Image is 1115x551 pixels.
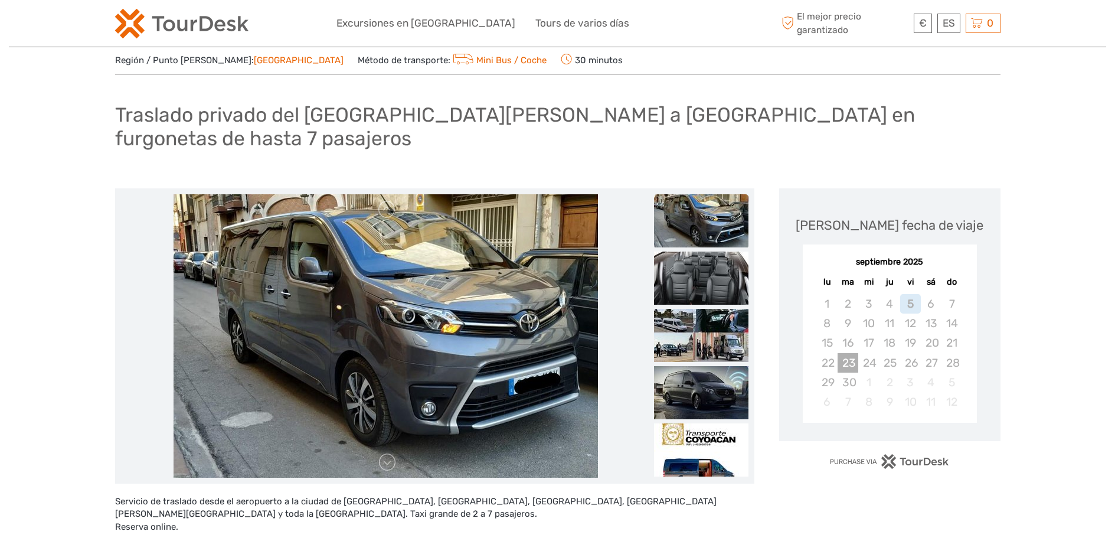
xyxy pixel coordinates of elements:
div: Not available viernes, 5 de septiembre de 2025 [900,294,921,314]
div: sá [921,274,941,290]
div: Not available martes, 16 de septiembre de 2025 [838,333,858,353]
div: Not available lunes, 8 de septiembre de 2025 [817,314,838,333]
div: Not available viernes, 19 de septiembre de 2025 [900,333,921,353]
div: Not available domingo, 7 de septiembre de 2025 [941,294,962,314]
img: b3e975db7c0f4c819f412f89a315f7f8_slider_thumbnail.jpg [654,423,748,477]
span: Método de transporte: [358,51,547,68]
div: lu [817,274,838,290]
span: El mejor precio garantizado [779,10,911,36]
div: Not available viernes, 26 de septiembre de 2025 [900,353,921,373]
img: 2254-3441b4b5-4e5f-4d00-b396-31f1d84a6ebf_logo_small.png [115,9,248,38]
div: Not available martes, 2 de septiembre de 2025 [838,294,858,314]
div: Not available miércoles, 10 de septiembre de 2025 [858,314,879,333]
div: Not available domingo, 21 de septiembre de 2025 [941,333,962,353]
div: Not available miércoles, 1 de octubre de 2025 [858,373,879,392]
a: Tours de varios días [535,15,629,32]
div: septiembre 2025 [803,256,977,269]
div: Not available lunes, 15 de septiembre de 2025 [817,333,838,353]
div: Not available sábado, 20 de septiembre de 2025 [921,333,941,353]
span: 30 minutos [561,51,623,68]
div: ma [838,274,858,290]
div: Not available miércoles, 8 de octubre de 2025 [858,392,879,412]
div: Not available miércoles, 24 de septiembre de 2025 [858,353,879,373]
div: Not available jueves, 2 de octubre de 2025 [879,373,900,392]
div: Not available jueves, 4 de septiembre de 2025 [879,294,900,314]
div: Not available martes, 30 de septiembre de 2025 [838,373,858,392]
div: Not available martes, 9 de septiembre de 2025 [838,314,858,333]
div: Not available sábado, 11 de octubre de 2025 [921,392,941,412]
span: Región / Punto [PERSON_NAME]: [115,54,344,67]
div: Not available sábado, 13 de septiembre de 2025 [921,314,941,333]
div: Not available domingo, 5 de octubre de 2025 [941,373,962,392]
div: Not available viernes, 10 de octubre de 2025 [900,392,921,412]
div: Not available jueves, 25 de septiembre de 2025 [879,353,900,373]
div: Servicio de traslado desde el aeropuerto a la ciudad de [GEOGRAPHIC_DATA], [GEOGRAPHIC_DATA], [GE... [115,495,754,546]
div: Not available miércoles, 17 de septiembre de 2025 [858,333,879,353]
div: Not available jueves, 11 de septiembre de 2025 [879,314,900,333]
div: month 2025-09 [806,294,973,412]
div: Not available domingo, 28 de septiembre de 2025 [941,353,962,373]
img: ec98e3b5051b4955b5730047d0b89638_slider_thumbnail.jpg [654,252,748,305]
div: Not available lunes, 6 de octubre de 2025 [817,392,838,412]
div: Not available sábado, 4 de octubre de 2025 [921,373,941,392]
p: We're away right now. Please check back later! [17,21,133,30]
img: cdfa72c9215940a385fd81192f93d9ea_slider_thumbnail.jpg [654,366,748,419]
div: Not available lunes, 22 de septiembre de 2025 [817,353,838,373]
div: Not available lunes, 1 de septiembre de 2025 [817,294,838,314]
img: f36954e07c544186a948a51ded90fa7a_slider_thumbnail.jpg [654,309,748,362]
span: 0 [985,17,995,29]
div: Not available domingo, 12 de octubre de 2025 [941,392,962,412]
div: mi [858,274,879,290]
div: Not available domingo, 14 de septiembre de 2025 [941,314,962,333]
div: vi [900,274,921,290]
div: ju [879,274,900,290]
button: Open LiveChat chat widget [136,18,150,32]
img: 4c4882407f86437b84e20d698619701b_slider_thumbnail.jpg [654,194,748,247]
div: Not available viernes, 12 de septiembre de 2025 [900,314,921,333]
div: Not available lunes, 29 de septiembre de 2025 [817,373,838,392]
div: ES [937,14,960,33]
div: Not available jueves, 18 de septiembre de 2025 [879,333,900,353]
div: Not available miércoles, 3 de septiembre de 2025 [858,294,879,314]
a: Excursiones en [GEOGRAPHIC_DATA] [336,15,515,32]
div: Not available sábado, 6 de septiembre de 2025 [921,294,941,314]
div: Not available martes, 23 de septiembre de 2025 [838,353,858,373]
img: PurchaseViaTourDesk.png [829,454,949,469]
div: Not available jueves, 9 de octubre de 2025 [879,392,900,412]
div: Not available martes, 7 de octubre de 2025 [838,392,858,412]
div: do [941,274,962,290]
span: € [919,17,927,29]
h1: Traslado privado del [GEOGRAPHIC_DATA][PERSON_NAME] a [GEOGRAPHIC_DATA] en furgonetas de hasta 7 ... [115,103,1000,151]
div: Not available viernes, 3 de octubre de 2025 [900,373,921,392]
img: 4c4882407f86437b84e20d698619701b_main_slider.jpg [174,194,598,478]
div: Not available sábado, 27 de septiembre de 2025 [921,353,941,373]
div: [PERSON_NAME] fecha de viaje [796,216,983,234]
a: Mini Bus / Coche [450,55,547,66]
a: [GEOGRAPHIC_DATA] [254,55,344,66]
